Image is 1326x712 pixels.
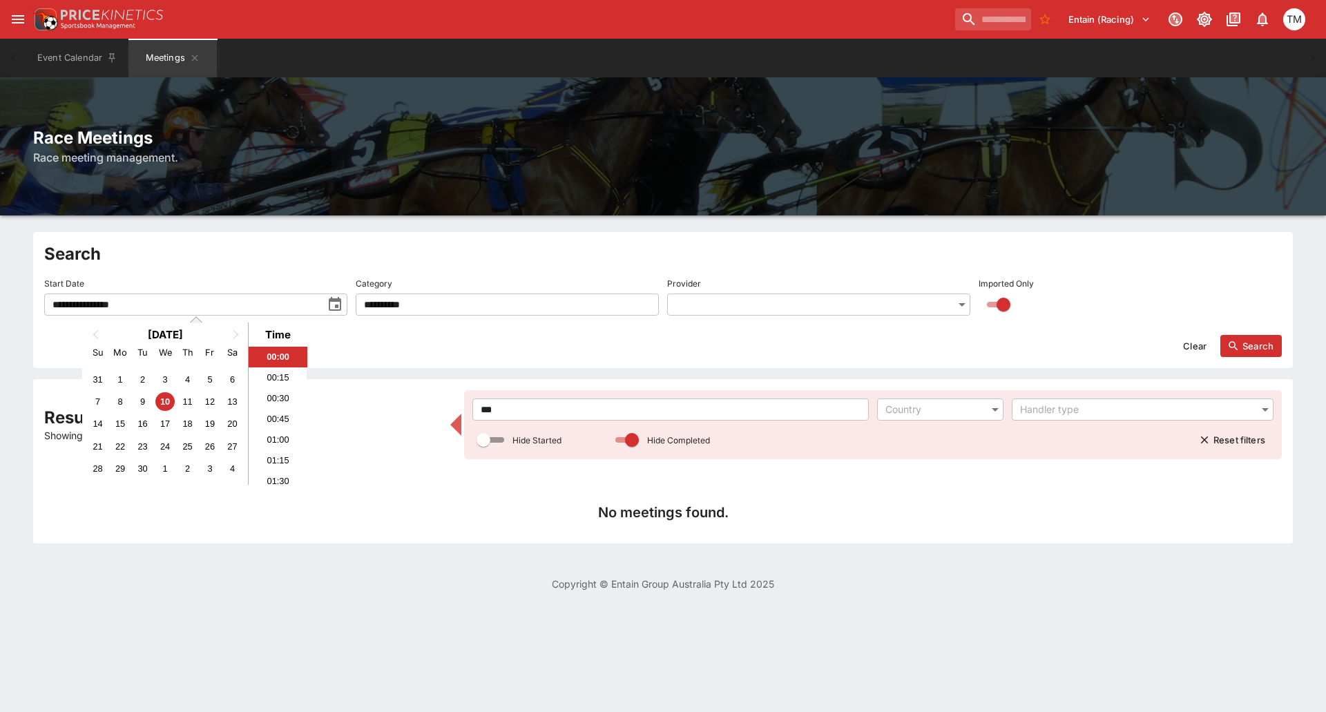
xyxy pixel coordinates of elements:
[88,392,107,411] div: Choose Sunday, September 7th, 2025
[223,414,242,433] div: Choose Saturday, September 20th, 2025
[1283,8,1305,30] div: Tristan Matheson
[249,367,307,388] li: 00:15
[88,414,107,433] div: Choose Sunday, September 14th, 2025
[155,343,174,362] div: Wednesday
[30,6,58,33] img: PriceKinetics Logo
[356,278,392,289] p: Category
[29,39,126,77] button: Event Calendar
[111,370,130,389] div: Choose Monday, September 1st, 2025
[1221,7,1246,32] button: Documentation
[44,278,84,289] p: Start Date
[252,328,303,341] div: Time
[133,392,152,411] div: Choose Tuesday, September 9th, 2025
[178,437,197,456] div: Choose Thursday, September 25th, 2025
[133,437,152,456] div: Choose Tuesday, September 23rd, 2025
[111,343,130,362] div: Monday
[1220,335,1282,357] button: Search
[178,370,197,389] div: Choose Thursday, September 4th, 2025
[61,10,163,20] img: PriceKinetics
[200,392,219,411] div: Choose Friday, September 12th, 2025
[249,347,307,485] ul: Time
[200,370,219,389] div: Choose Friday, September 5th, 2025
[1034,8,1056,30] button: No Bookmarks
[133,459,152,478] div: Choose Tuesday, September 30th, 2025
[249,347,307,367] li: 00:00
[155,370,174,389] div: Choose Wednesday, September 3rd, 2025
[155,459,174,478] div: Choose Wednesday, October 1st, 2025
[178,392,197,411] div: Choose Thursday, September 11th, 2025
[33,127,1293,148] h2: Race Meetings
[84,324,106,346] button: Previous Month
[155,437,174,456] div: Choose Wednesday, September 24th, 2025
[223,370,242,389] div: Choose Saturday, September 6th, 2025
[155,392,174,411] div: Choose Wednesday, September 10th, 2025
[1175,335,1215,357] button: Clear
[178,459,197,478] div: Choose Thursday, October 2nd, 2025
[1191,429,1274,451] button: Reset filters
[200,343,219,362] div: Friday
[249,450,307,471] li: 01:15
[223,459,242,478] div: Choose Saturday, October 4th, 2025
[111,414,130,433] div: Choose Monday, September 15th, 2025
[82,328,248,341] h2: [DATE]
[249,388,307,409] li: 00:30
[178,414,197,433] div: Choose Thursday, September 18th, 2025
[249,430,307,450] li: 01:00
[885,403,981,416] div: Country
[155,414,174,433] div: Choose Wednesday, September 17th, 2025
[178,343,197,362] div: Thursday
[667,278,701,289] p: Provider
[82,323,307,485] div: Choose Date and Time
[111,437,130,456] div: Choose Monday, September 22nd, 2025
[223,392,242,411] div: Choose Saturday, September 13th, 2025
[1250,7,1275,32] button: Notifications
[55,503,1271,521] h4: No meetings found.
[111,459,130,478] div: Choose Monday, September 29th, 2025
[33,149,1293,166] h6: Race meeting management.
[133,370,152,389] div: Choose Tuesday, September 2nd, 2025
[249,409,307,430] li: 00:45
[512,434,561,446] p: Hide Started
[44,407,442,428] h2: Results
[61,23,135,29] img: Sportsbook Management
[88,343,107,362] div: Sunday
[133,343,152,362] div: Tuesday
[86,368,243,480] div: Month September, 2025
[223,343,242,362] div: Saturday
[1020,403,1251,416] div: Handler type
[88,370,107,389] div: Choose Sunday, August 31st, 2025
[1163,7,1188,32] button: Connected to PK
[249,471,307,492] li: 01:30
[111,392,130,411] div: Choose Monday, September 8th, 2025
[88,437,107,456] div: Choose Sunday, September 21st, 2025
[223,437,242,456] div: Choose Saturday, September 27th, 2025
[200,437,219,456] div: Choose Friday, September 26th, 2025
[133,414,152,433] div: Choose Tuesday, September 16th, 2025
[44,428,442,443] p: Showing 0 of 59 results
[200,414,219,433] div: Choose Friday, September 19th, 2025
[44,243,1282,264] h2: Search
[1192,7,1217,32] button: Toggle light/dark mode
[200,459,219,478] div: Choose Friday, October 3rd, 2025
[979,278,1034,289] p: Imported Only
[323,292,347,317] button: toggle date time picker
[647,434,710,446] p: Hide Completed
[1279,4,1309,35] button: Tristan Matheson
[88,459,107,478] div: Choose Sunday, September 28th, 2025
[955,8,1031,30] input: search
[1060,8,1159,30] button: Select Tenant
[128,39,217,77] button: Meetings
[6,7,30,32] button: open drawer
[226,324,248,346] button: Next Month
